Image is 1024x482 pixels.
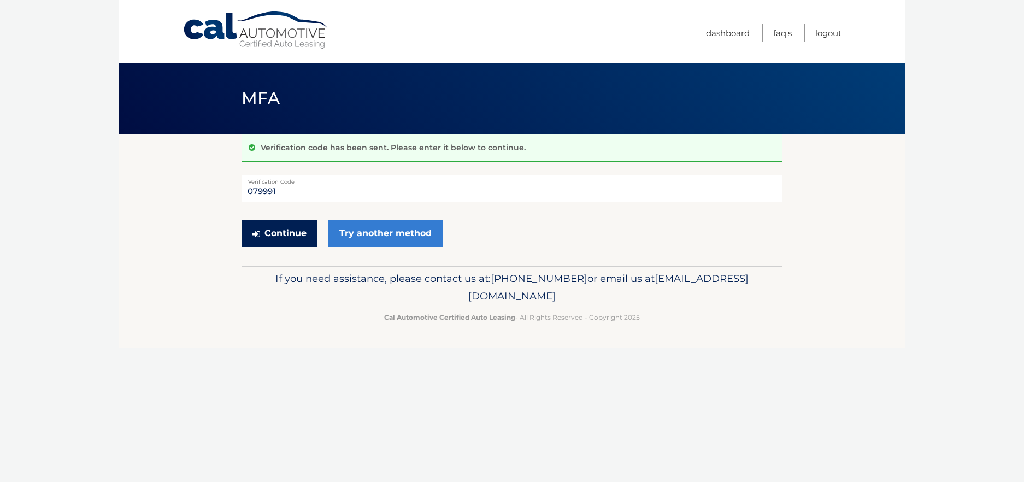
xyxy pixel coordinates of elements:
[249,270,775,305] p: If you need assistance, please contact us at: or email us at
[183,11,330,50] a: Cal Automotive
[249,311,775,323] p: - All Rights Reserved - Copyright 2025
[242,175,782,184] label: Verification Code
[706,24,750,42] a: Dashboard
[773,24,792,42] a: FAQ's
[468,272,749,302] span: [EMAIL_ADDRESS][DOMAIN_NAME]
[491,272,587,285] span: [PHONE_NUMBER]
[242,175,782,202] input: Verification Code
[242,220,317,247] button: Continue
[242,88,280,108] span: MFA
[261,143,526,152] p: Verification code has been sent. Please enter it below to continue.
[328,220,443,247] a: Try another method
[384,313,515,321] strong: Cal Automotive Certified Auto Leasing
[815,24,841,42] a: Logout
